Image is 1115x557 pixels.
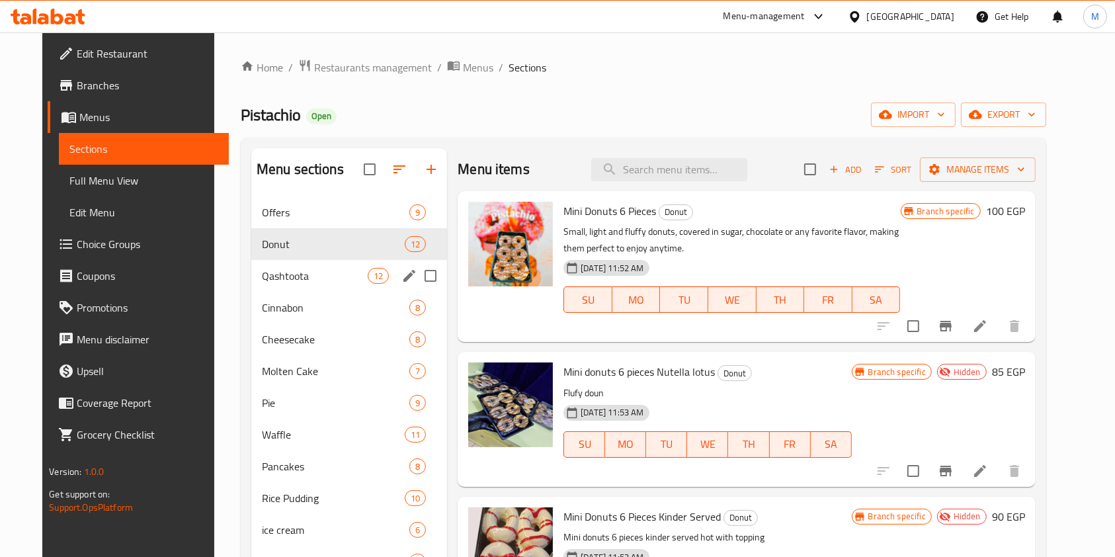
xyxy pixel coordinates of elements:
[49,486,110,503] span: Get support on:
[410,333,425,346] span: 8
[930,455,962,487] button: Branch-specific-item
[930,161,1025,178] span: Manage items
[77,300,218,316] span: Promotions
[569,435,600,454] span: SU
[48,101,229,133] a: Menus
[692,435,723,454] span: WE
[770,431,811,458] button: FR
[1091,9,1099,24] span: M
[48,260,229,292] a: Coupons
[77,268,218,284] span: Coupons
[618,290,655,310] span: MO
[660,286,708,313] button: TU
[409,522,426,538] div: items
[409,300,426,316] div: items
[262,268,368,284] span: Qashtoota
[241,59,1046,76] nav: breadcrumb
[563,362,715,382] span: Mini donuts 6 pieces Nutella lotus
[59,196,229,228] a: Edit Menu
[762,290,800,310] span: TH
[59,165,229,196] a: Full Menu View
[723,9,805,24] div: Menu-management
[972,318,988,334] a: Edit menu item
[816,435,847,454] span: SA
[723,510,758,526] div: Donut
[824,159,866,180] span: Add item
[972,463,988,479] a: Edit menu item
[48,228,229,260] a: Choice Groups
[79,109,218,125] span: Menus
[867,9,954,24] div: [GEOGRAPHIC_DATA]
[48,69,229,101] a: Branches
[399,266,419,286] button: edit
[48,419,229,450] a: Grocery Checklist
[251,387,447,419] div: Pie9
[659,204,692,220] span: Donut
[863,366,931,378] span: Branch specific
[875,162,911,177] span: Sort
[775,435,805,454] span: FR
[77,395,218,411] span: Coverage Report
[405,236,426,252] div: items
[563,507,721,527] span: Mini Donuts 6 Pieces Kinder Served
[241,100,301,130] span: Pistachio
[405,427,426,443] div: items
[405,492,425,505] span: 10
[262,363,409,379] span: Molten Cake
[251,482,447,514] div: Rice Pudding10
[796,155,824,183] span: Select section
[77,46,218,62] span: Edit Restaurant
[77,77,218,93] span: Branches
[912,205,980,218] span: Branch specific
[468,202,553,286] img: Mini Donuts 6 Pieces
[262,204,409,220] div: Offers
[992,507,1025,526] h6: 90 EGP
[410,460,425,473] span: 8
[410,365,425,378] span: 7
[728,431,769,458] button: TH
[409,204,426,220] div: items
[251,228,447,260] div: Donut12
[718,366,751,381] span: Donut
[724,510,757,525] span: Donut
[827,162,863,177] span: Add
[410,524,425,536] span: 6
[733,435,764,454] span: TH
[262,427,405,443] span: Waffle
[824,159,866,180] button: Add
[405,490,426,506] div: items
[882,107,945,123] span: import
[437,60,442,75] li: /
[999,455,1030,487] button: delete
[48,355,229,387] a: Upsell
[809,290,847,310] span: FR
[77,236,218,252] span: Choice Groups
[948,366,986,378] span: Hidden
[77,331,218,347] span: Menu disclaimer
[251,355,447,387] div: Molten Cake7
[992,363,1025,381] h6: 85 EGP
[49,499,133,516] a: Support.OpsPlatform
[804,286,852,313] button: FR
[971,107,1036,123] span: export
[356,155,384,183] span: Select all sections
[262,331,409,347] span: Cheesecake
[59,133,229,165] a: Sections
[241,60,283,75] a: Home
[410,397,425,409] span: 9
[463,60,493,75] span: Menus
[257,159,344,179] h2: Menu sections
[48,38,229,69] a: Edit Restaurant
[811,431,852,458] button: SA
[288,60,293,75] li: /
[306,110,337,122] span: Open
[262,522,409,538] span: ice cream
[262,300,409,316] span: Cinnabon
[262,490,405,506] span: Rice Pudding
[961,103,1046,127] button: export
[863,510,931,523] span: Branch specific
[714,290,751,310] span: WE
[415,153,447,185] button: Add section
